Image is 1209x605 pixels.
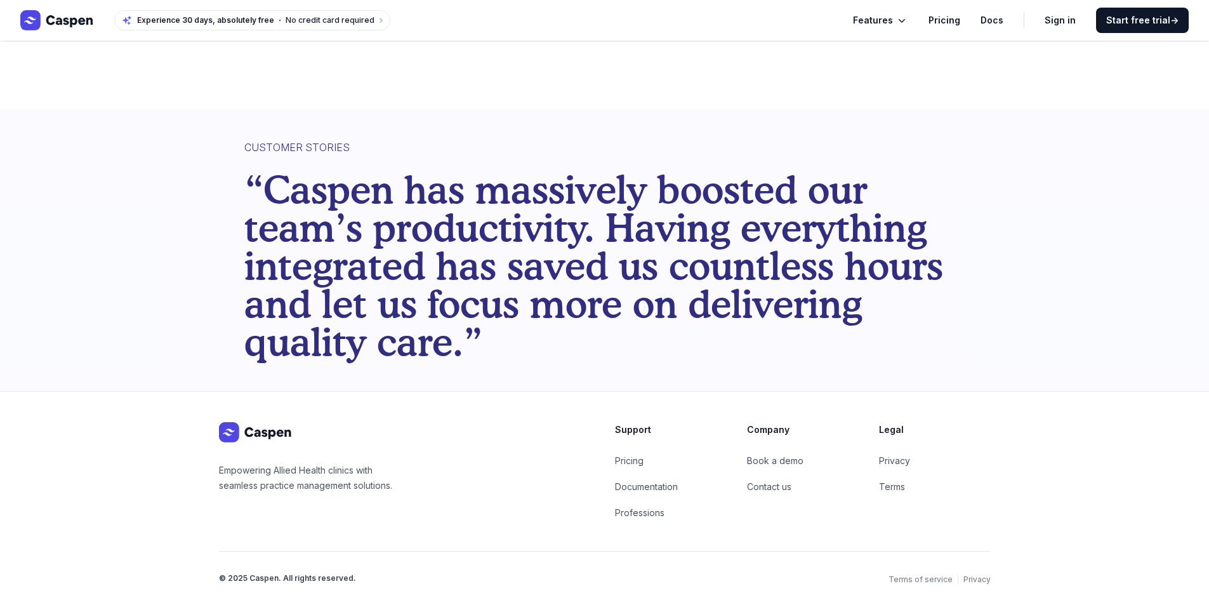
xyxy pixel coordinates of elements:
a: Terms of service [889,575,958,585]
a: Contact us [747,481,791,492]
a: Docs [981,13,1003,28]
a: Privacy [958,575,991,585]
a: Sign in [1045,13,1076,28]
p: Empowering Allied Health clinics with seamless practice management solutions. [219,463,397,493]
a: Start free trial [1096,8,1189,33]
h3: Legal [879,422,991,437]
span: Experience 30 days, absolutely free [137,15,274,25]
span: No credit card required [286,15,374,25]
div: “Caspen has massively boosted our team’s productivity. Having everything integrated has saved us ... [244,170,965,361]
a: Pricing [615,455,644,466]
a: Pricing [928,13,960,28]
a: Book a demo [747,455,803,466]
span: → [1170,15,1179,25]
a: Documentation [615,481,678,492]
h3: Support [615,422,727,437]
p: © 2025 Caspen. All rights reserved. [219,572,889,585]
span: Features [853,13,893,28]
a: Experience 30 days, absolutely freeNo credit card required [114,10,390,30]
a: Privacy [879,455,910,466]
a: Professions [615,507,664,518]
a: Terms [879,481,905,492]
h3: Company [747,422,859,437]
button: Features [853,13,908,28]
span: Start free trial [1106,14,1179,27]
div: CUSTOMER STORIES [244,140,965,155]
